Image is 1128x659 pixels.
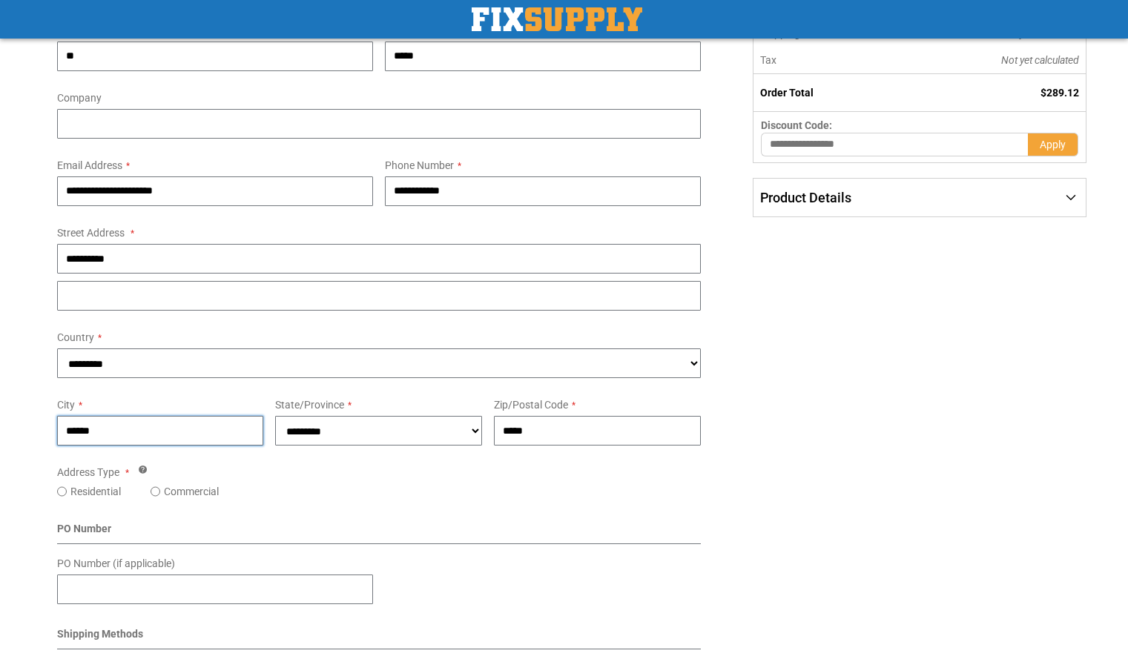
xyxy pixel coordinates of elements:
div: Shipping Methods [57,626,702,649]
span: Country [57,331,94,343]
span: Company [57,92,102,104]
span: Street Address [57,227,125,239]
span: Address Type [57,466,119,478]
th: Tax [753,47,901,74]
span: Email Address [57,159,122,171]
span: PO Number (if applicable) [57,557,175,569]
span: City [57,399,75,411]
span: State/Province [275,399,344,411]
span: Not yet calculated [1001,54,1079,66]
div: PO Number [57,521,702,544]
span: Product Details [760,190,851,205]
label: Commercial [164,484,219,499]
span: Phone Number [385,159,454,171]
img: Fix Industrial Supply [472,7,642,31]
span: Zip/Postal Code [494,399,568,411]
span: Not yet calculated [1001,27,1079,39]
label: Residential [70,484,121,499]
strong: Order Total [760,87,814,99]
span: $289.12 [1040,87,1079,99]
span: Shipping [760,27,800,39]
span: Apply [1040,139,1066,150]
button: Apply [1028,133,1078,156]
a: store logo [472,7,642,31]
span: Discount Code: [761,119,832,131]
